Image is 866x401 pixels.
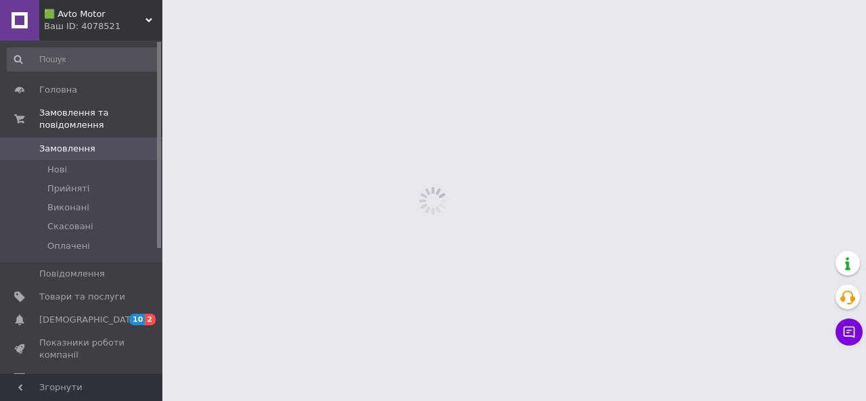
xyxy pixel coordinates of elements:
[44,20,162,32] div: Ваш ID: 4078521
[39,268,105,280] span: Повідомлення
[39,373,74,385] span: Відгуки
[47,164,67,176] span: Нові
[39,314,139,326] span: [DEMOGRAPHIC_DATA]
[47,202,89,214] span: Виконані
[7,47,160,72] input: Пошук
[47,240,90,252] span: Оплачені
[39,143,95,155] span: Замовлення
[47,183,89,195] span: Прийняті
[47,220,93,233] span: Скасовані
[39,107,162,131] span: Замовлення та повідомлення
[39,337,125,361] span: Показники роботи компанії
[44,8,145,20] span: 🟩 Avto Motor
[39,291,125,303] span: Товари та послуги
[836,319,863,346] button: Чат з покупцем
[145,314,156,325] span: 2
[39,84,77,96] span: Головна
[129,314,145,325] span: 10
